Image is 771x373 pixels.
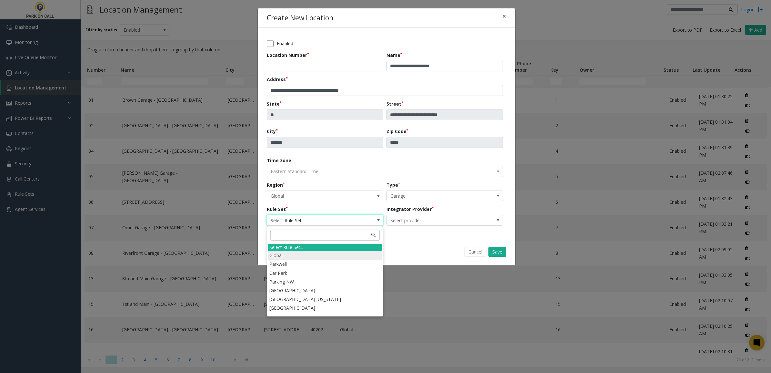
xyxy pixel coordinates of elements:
label: Zip Code [386,128,408,135]
label: Name [386,52,402,58]
span: Select provider... [387,215,479,225]
button: Close [498,8,511,24]
button: Save [488,247,506,257]
label: Rule Set [267,206,288,212]
span: × [502,12,506,21]
label: Time zone [267,157,291,164]
label: Enabled [277,40,293,47]
li: Parkwell [268,260,382,268]
app-dropdown: The timezone is automatically set based on the address and cannot be edited. [267,168,503,174]
h4: Create New Location [267,13,333,23]
li: TCP Scranton [268,313,382,321]
li: Car Park [268,269,382,277]
li: [GEOGRAPHIC_DATA] [268,304,382,312]
label: City [267,128,278,135]
label: Integrator Provider [386,206,434,212]
label: Type [386,181,400,188]
label: Location Number [267,52,309,58]
label: State [267,100,282,107]
label: Region [267,181,285,188]
li: [GEOGRAPHIC_DATA] [US_STATE] [268,295,382,304]
div: Select Rule Set... [268,244,382,251]
li: Global [268,251,382,260]
label: Address [267,76,288,83]
span: Garage [387,191,479,201]
li: [GEOGRAPHIC_DATA] [268,286,382,295]
span: Select Rule Set... [267,215,360,225]
span: Global [267,191,360,201]
button: Cancel [464,247,486,257]
label: Street [386,100,403,107]
li: Parking NW [268,277,382,286]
